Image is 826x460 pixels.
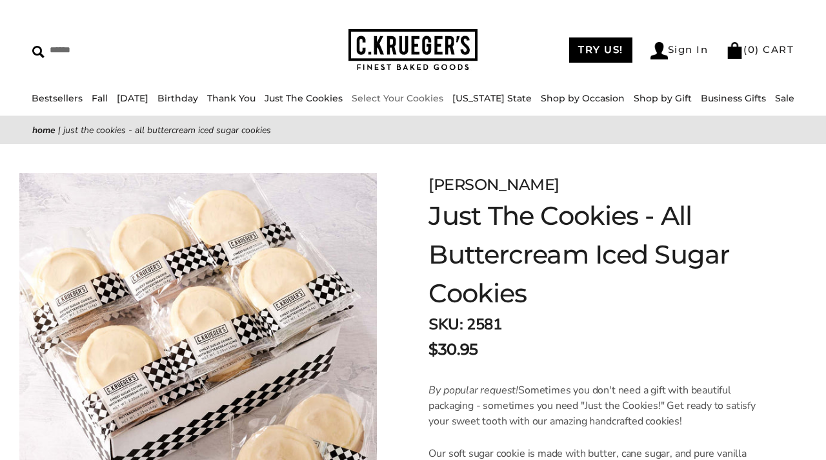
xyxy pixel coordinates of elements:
em: By popular request! [428,383,518,397]
img: C.KRUEGER'S [348,29,478,71]
h1: Just The Cookies - All Buttercream Iced Sugar Cookies [428,196,761,313]
a: Shop by Gift [634,92,692,104]
a: Fall [92,92,108,104]
img: Account [650,42,668,59]
a: Bestsellers [32,92,83,104]
div: [PERSON_NAME] [428,173,761,196]
span: | [58,124,61,136]
a: Just The Cookies [265,92,343,104]
a: TRY US! [569,37,632,63]
a: [US_STATE] State [452,92,532,104]
a: [DATE] [117,92,148,104]
a: Select Your Cookies [352,92,443,104]
img: Bag [726,42,743,59]
img: Search [32,46,45,58]
a: Sign In [650,42,709,59]
a: Birthday [157,92,198,104]
nav: breadcrumbs [32,123,794,138]
a: Sale [775,92,794,104]
a: Home [32,124,55,136]
span: 2581 [467,314,501,335]
a: Business Gifts [701,92,766,104]
a: Shop by Occasion [541,92,625,104]
span: 0 [748,43,756,56]
span: $30.95 [428,338,478,361]
p: Sometimes you don't need a gift with beautiful packaging - sometimes you need "Just the Cookies!"... [428,382,761,429]
a: (0) CART [726,43,794,56]
input: Search [32,40,207,60]
a: Thank You [207,92,256,104]
span: Just The Cookies - All Buttercream Iced Sugar Cookies [63,124,271,136]
strong: SKU: [428,314,463,335]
